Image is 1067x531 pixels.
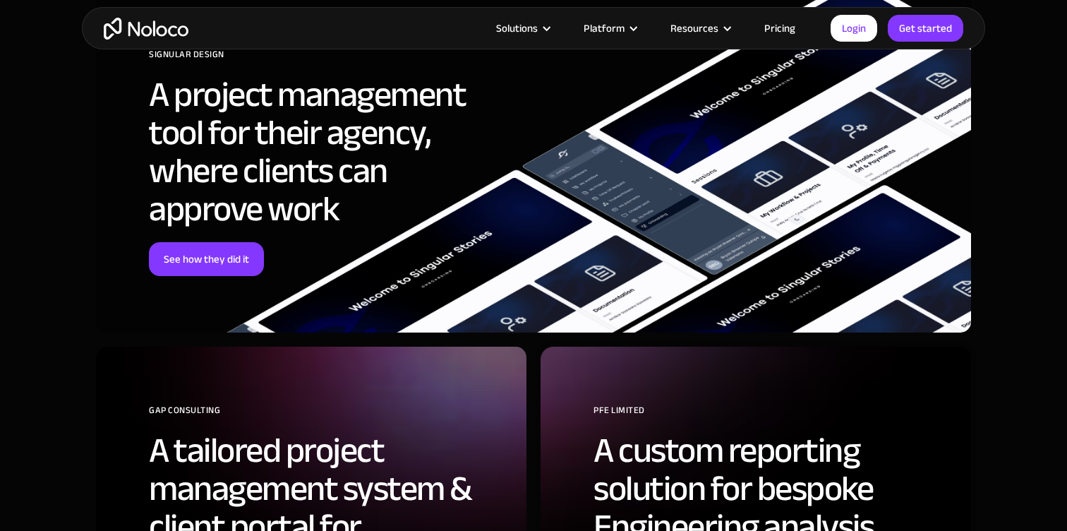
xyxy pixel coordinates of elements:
[149,400,505,431] div: GAP Consulting
[149,44,505,76] div: SIGNULAR DESIGN
[670,19,718,37] div: Resources
[888,15,963,42] a: Get started
[149,76,505,228] h2: A project management tool for their agency, where clients can approve work
[149,242,264,276] a: See how they did it
[104,18,188,40] a: home
[747,19,813,37] a: Pricing
[593,400,950,431] div: PFE Limited
[653,19,747,37] div: Resources
[566,19,653,37] div: Platform
[478,19,566,37] div: Solutions
[584,19,625,37] div: Platform
[831,15,877,42] a: Login
[496,19,538,37] div: Solutions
